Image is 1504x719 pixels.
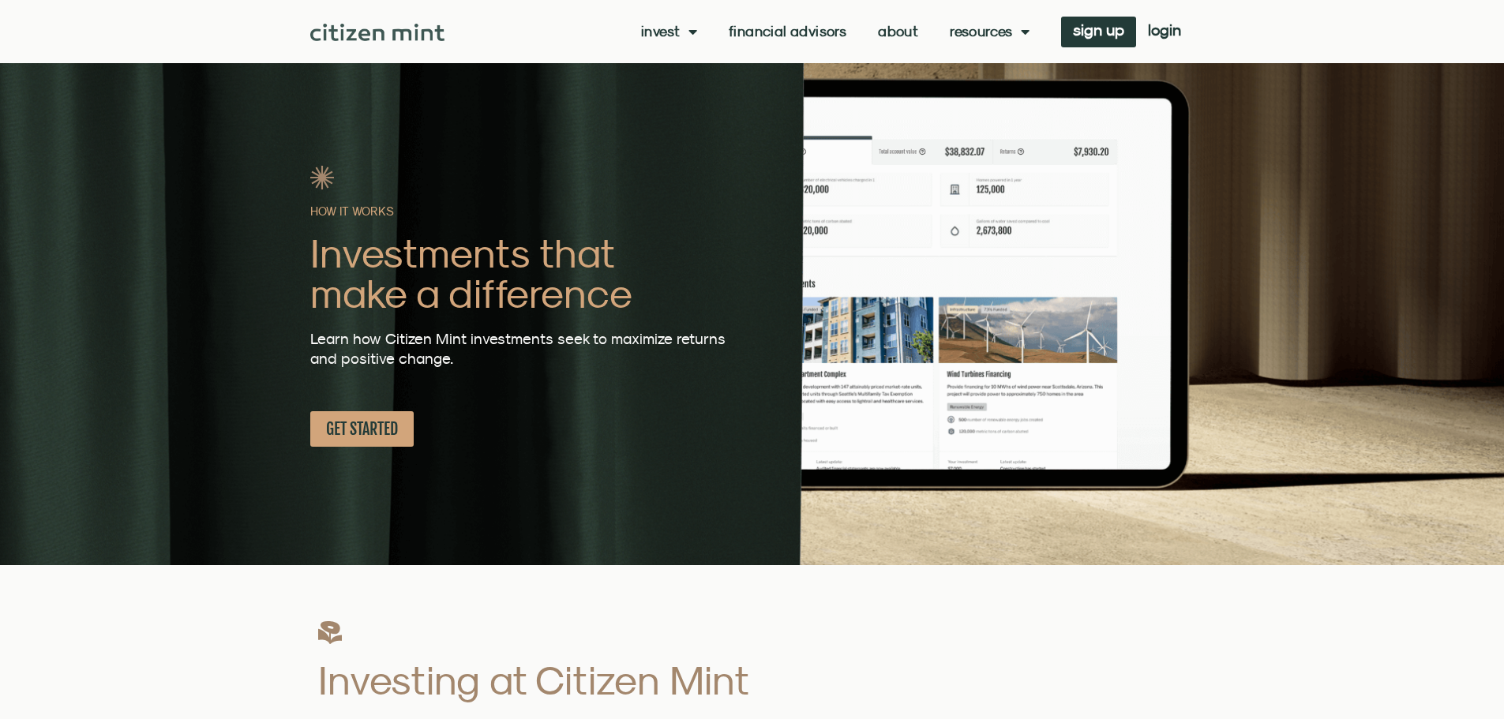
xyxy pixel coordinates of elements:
[310,233,738,313] h2: Investments that make a difference
[326,419,398,439] span: GET STARTED
[318,660,891,700] h2: Investing at Citizen Mint
[641,24,697,39] a: Invest
[318,620,342,644] img: flower1_DG
[310,330,726,367] span: Learn how Citizen Mint investments seek to maximize returns and positive change.
[878,24,918,39] a: About
[310,411,414,447] a: GET STARTED
[310,24,445,41] img: Citizen Mint
[1073,24,1124,36] span: sign up
[1148,24,1181,36] span: login
[950,24,1030,39] a: Resources
[1061,17,1136,47] a: sign up
[310,205,738,217] h2: HOW IT WORKS
[641,24,1030,39] nav: Menu
[1136,17,1193,47] a: login
[729,24,846,39] a: Financial Advisors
